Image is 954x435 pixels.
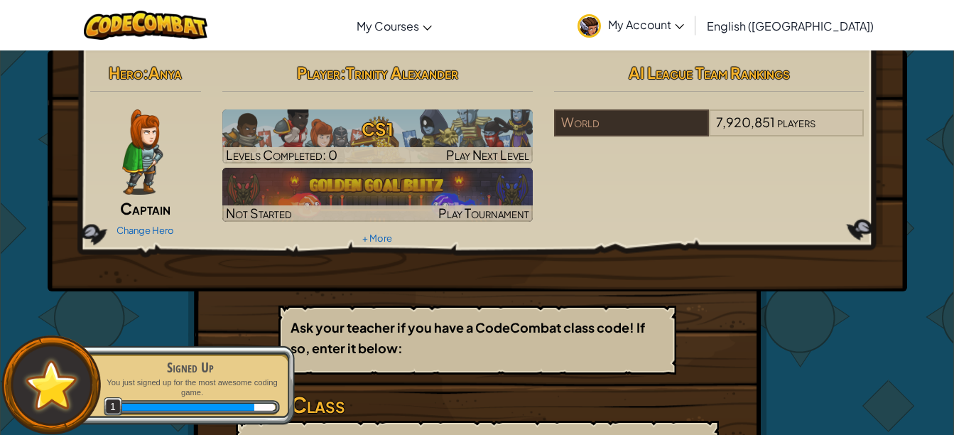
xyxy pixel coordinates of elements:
span: Player [297,63,340,82]
span: English ([GEOGRAPHIC_DATA]) [707,18,874,33]
span: Levels Completed: 0 [226,146,337,163]
img: captain-pose.png [122,109,163,195]
span: : [143,63,148,82]
div: Signed Up [101,358,280,377]
h3: Join a Class [236,389,719,421]
p: You just signed up for the most awesome coding game. [101,377,280,398]
a: My Courses [349,6,439,45]
a: + More [362,232,392,244]
span: Hero [109,63,143,82]
img: CS1 [222,109,533,163]
span: My Courses [357,18,419,33]
span: 1 [104,397,123,417]
span: : [340,63,346,82]
div: World [554,109,709,136]
span: My Account [608,17,684,32]
a: English ([GEOGRAPHIC_DATA]) [700,6,881,45]
a: Not StartedPlay Tournament [222,168,533,222]
span: Play Next Level [446,146,529,163]
span: Anya [148,63,182,82]
a: Change Hero [116,225,174,236]
span: Not Started [226,205,292,221]
span: AI League Team Rankings [629,63,790,82]
img: Golden Goal [222,168,533,222]
span: Play Tournament [438,205,529,221]
img: default.png [19,353,84,417]
a: World7,920,851players [554,123,864,139]
img: CodeCombat logo [84,11,208,40]
span: 7,920,851 [716,114,775,130]
span: players [777,114,815,130]
a: Play Next Level [222,109,533,163]
span: Captain [120,198,170,218]
span: Trinity Alexander [346,63,458,82]
h3: CS1 [222,113,533,145]
img: avatar [578,14,601,38]
a: My Account [570,3,691,48]
b: Ask your teacher if you have a CodeCombat class code! If so, enter it below: [291,319,645,356]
